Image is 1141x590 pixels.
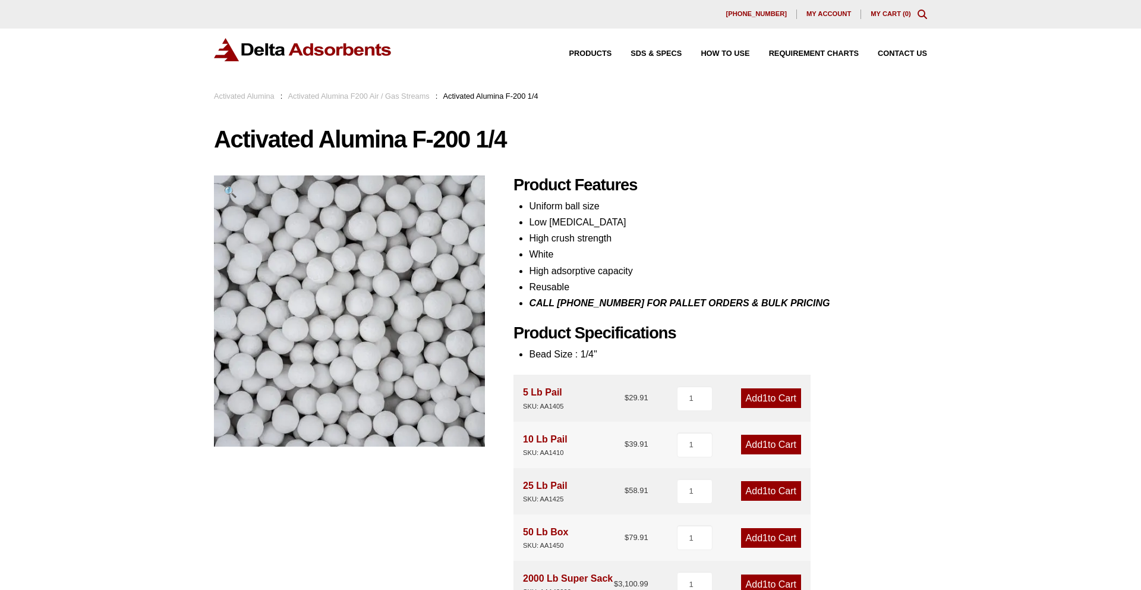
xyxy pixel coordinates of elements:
[523,401,563,412] div: SKU: AA1405
[625,486,629,495] span: $
[762,393,768,403] span: 1
[223,186,237,198] span: 🔍
[523,478,568,505] div: 25 Lb Pail
[523,447,568,459] div: SKU: AA1410
[918,10,927,19] div: Toggle Modal Content
[741,388,801,408] a: Add1to Cart
[762,533,768,543] span: 1
[443,92,538,101] span: Activated Alumina F-200 1/4
[529,346,927,362] li: Bead Size : 1/4"
[762,440,768,450] span: 1
[716,10,797,19] a: [PHONE_NUMBER]
[523,494,568,505] div: SKU: AA1425
[529,263,927,279] li: High adsorptive capacity
[750,50,859,58] a: Requirement Charts
[513,175,927,195] h2: Product Features
[529,230,927,246] li: High crush strength
[625,533,629,542] span: $
[288,92,430,101] a: Activated Alumina F200 Air / Gas Streams
[859,50,927,58] a: Contact Us
[529,279,927,295] li: Reusable
[523,431,568,459] div: 10 Lb Pail
[701,50,749,58] span: How to Use
[214,175,247,208] a: View full-screen image gallery
[797,10,861,19] a: My account
[905,10,909,17] span: 0
[625,393,648,402] bdi: 29.91
[878,50,927,58] span: Contact Us
[214,127,927,152] h1: Activated Alumina F-200 1/4
[741,435,801,454] a: Add1to Cart
[523,540,568,551] div: SKU: AA1450
[741,481,801,501] a: Add1to Cart
[726,11,787,17] span: [PHONE_NUMBER]
[569,50,612,58] span: Products
[625,486,648,495] bdi: 58.91
[625,440,629,448] span: $
[871,10,911,17] a: My Cart (0)
[682,50,749,58] a: How to Use
[614,579,618,588] span: $
[550,50,612,58] a: Products
[529,214,927,230] li: Low [MEDICAL_DATA]
[769,50,859,58] span: Requirement Charts
[529,298,830,308] i: CALL [PHONE_NUMBER] FOR PALLET ORDERS & BULK PRICING
[523,384,563,412] div: 5 Lb Pail
[625,440,648,448] bdi: 39.91
[436,92,438,101] span: :
[280,92,283,101] span: :
[612,50,682,58] a: SDS & SPECS
[631,50,682,58] span: SDS & SPECS
[741,528,801,548] a: Add1to Cart
[625,393,629,402] span: $
[214,92,275,101] a: Activated Alumina
[523,524,568,551] div: 50 Lb Box
[806,11,851,17] span: My account
[762,486,768,496] span: 1
[529,246,927,262] li: White
[214,38,392,61] img: Delta Adsorbents
[529,198,927,214] li: Uniform ball size
[625,533,648,542] bdi: 79.91
[513,324,927,343] h2: Product Specifications
[762,579,768,589] span: 1
[614,579,648,588] bdi: 3,100.99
